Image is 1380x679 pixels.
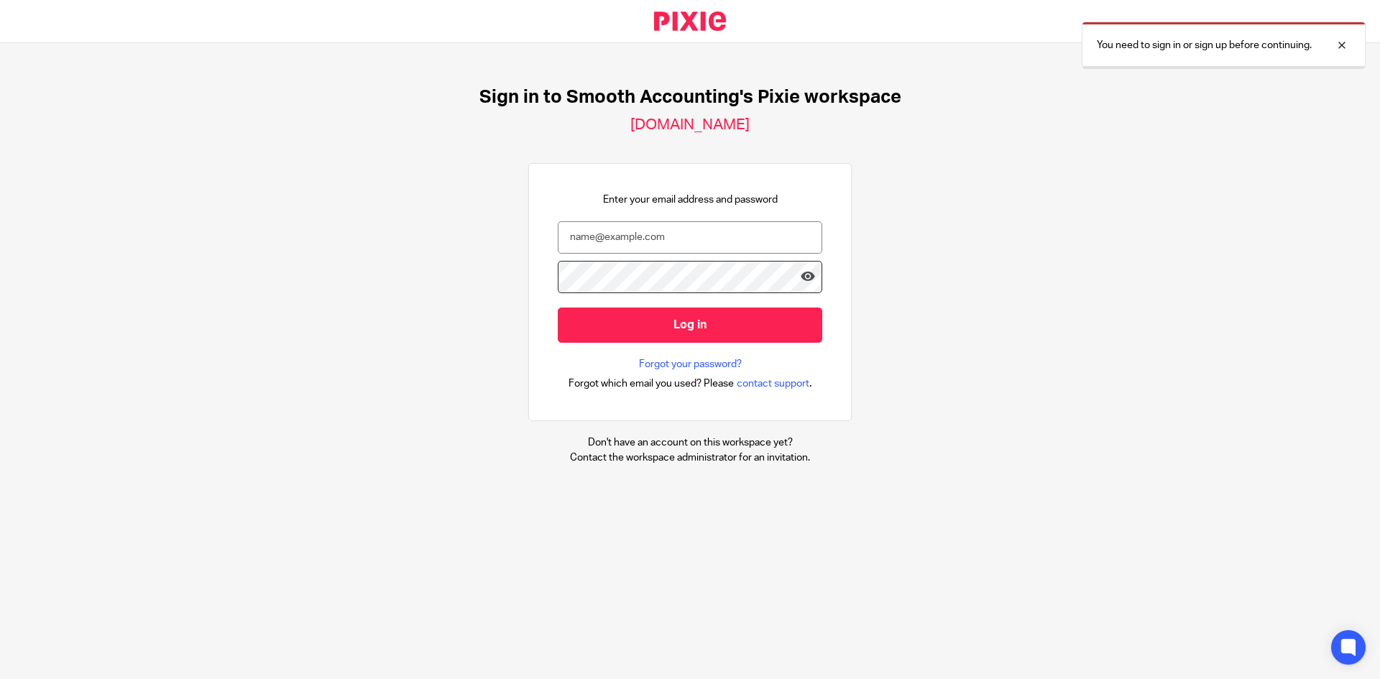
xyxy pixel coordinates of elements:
[639,357,742,371] a: Forgot your password?
[479,86,901,108] h1: Sign in to Smooth Accounting's Pixie workspace
[630,116,750,134] h2: [DOMAIN_NAME]
[1097,38,1312,52] p: You need to sign in or sign up before continuing.
[737,377,809,391] span: contact support
[558,221,822,254] input: name@example.com
[558,308,822,343] input: Log in
[570,435,810,450] p: Don't have an account on this workspace yet?
[603,193,778,207] p: Enter your email address and password
[569,375,812,392] div: .
[569,377,734,391] span: Forgot which email you used? Please
[570,451,810,465] p: Contact the workspace administrator for an invitation.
